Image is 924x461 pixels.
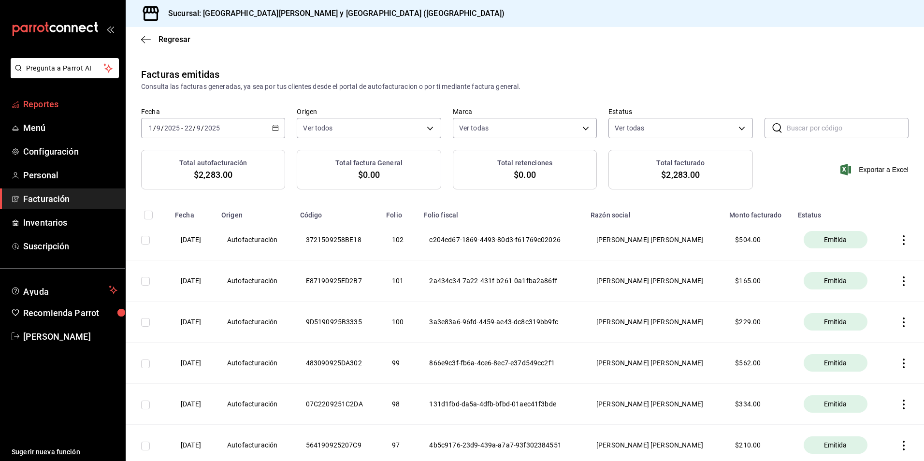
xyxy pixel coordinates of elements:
input: Buscar por código [787,118,909,138]
h3: Total autofacturación [179,158,247,168]
th: $ 562.00 [723,343,792,384]
th: 3a3e83a6-96fd-4459-ae43-dc8c319bb9fc [418,302,584,343]
th: [DATE] [169,219,216,260]
th: 9D5190925B3335 [294,302,380,343]
button: open_drawer_menu [106,25,114,33]
th: [DATE] [169,302,216,343]
th: [PERSON_NAME] [PERSON_NAME] [585,302,723,343]
th: c204ed67-1869-4493-80d3-f61769c02026 [418,219,584,260]
span: Ayuda [23,284,105,296]
label: Fecha [141,108,285,115]
th: Fecha [169,205,216,219]
span: Sugerir nueva función [12,447,117,457]
th: [PERSON_NAME] [PERSON_NAME] [585,219,723,260]
span: / [193,124,196,132]
th: $ 334.00 [723,384,792,425]
span: $2,283.00 [194,168,232,181]
th: 483090925DA302 [294,343,380,384]
th: E87190925ED2B7 [294,260,380,302]
th: Autofacturación [216,384,294,425]
button: Exportar a Excel [842,164,909,175]
th: Autofacturación [216,343,294,384]
span: Ver todas [459,123,489,133]
input: -- [184,124,193,132]
th: 866e9c3f-fb6a-4ce6-8ec7-e37d549cc2f1 [418,343,584,384]
span: $0.00 [514,168,536,181]
span: $0.00 [358,168,380,181]
span: Regresar [159,35,190,44]
th: $ 229.00 [723,302,792,343]
span: Ver todas [615,123,644,133]
span: $2,283.00 [661,168,700,181]
th: 99 [380,343,418,384]
h3: Sucursal: [GEOGRAPHIC_DATA][PERSON_NAME] y [GEOGRAPHIC_DATA] ([GEOGRAPHIC_DATA]) [160,8,505,19]
th: Folio fiscal [418,205,584,219]
th: 3721509258BE18 [294,219,380,260]
th: [DATE] [169,343,216,384]
span: Pregunta a Parrot AI [26,63,104,73]
span: Menú [23,121,117,134]
span: / [161,124,164,132]
span: Facturación [23,192,117,205]
span: Emitida [820,358,851,368]
span: Personal [23,169,117,182]
th: Razón social [585,205,723,219]
input: ---- [164,124,180,132]
span: - [181,124,183,132]
span: Emitida [820,276,851,286]
label: Estatus [608,108,752,115]
th: [DATE] [169,384,216,425]
span: Recomienda Parrot [23,306,117,319]
th: $ 504.00 [723,219,792,260]
h3: Total retenciones [497,158,552,168]
th: [DATE] [169,260,216,302]
th: Código [294,205,380,219]
th: 100 [380,302,418,343]
th: Estatus [792,205,885,219]
label: Marca [453,108,597,115]
th: [PERSON_NAME] [PERSON_NAME] [585,343,723,384]
span: Emitida [820,440,851,450]
th: Autofacturación [216,260,294,302]
span: Suscripción [23,240,117,253]
th: 98 [380,384,418,425]
th: 101 [380,260,418,302]
span: Ver todos [303,123,332,133]
div: Facturas emitidas [141,67,219,82]
th: [PERSON_NAME] [PERSON_NAME] [585,384,723,425]
h3: Total factura General [335,158,403,168]
span: Emitida [820,235,851,245]
a: Pregunta a Parrot AI [7,70,119,80]
span: Emitida [820,399,851,409]
th: $ 165.00 [723,260,792,302]
h3: Total facturado [656,158,705,168]
th: Folio [380,205,418,219]
span: [PERSON_NAME] [23,330,117,343]
th: Autofacturación [216,302,294,343]
span: / [201,124,204,132]
div: Consulta las facturas generadas, ya sea por tus clientes desde el portal de autofacturacion o por... [141,82,909,92]
span: Reportes [23,98,117,111]
th: 07C2209251C2DA [294,384,380,425]
th: [PERSON_NAME] [PERSON_NAME] [585,260,723,302]
th: Monto facturado [723,205,792,219]
th: 102 [380,219,418,260]
span: Configuración [23,145,117,158]
th: 131d1fbd-da5a-4dfb-bfbd-01aec41f3bde [418,384,584,425]
button: Pregunta a Parrot AI [11,58,119,78]
th: Autofacturación [216,219,294,260]
th: Origen [216,205,294,219]
span: Inventarios [23,216,117,229]
label: Origen [297,108,441,115]
button: Regresar [141,35,190,44]
span: Emitida [820,317,851,327]
input: ---- [204,124,220,132]
th: 2a434c34-7a22-431f-b261-0a1fba2a86ff [418,260,584,302]
input: -- [196,124,201,132]
input: -- [156,124,161,132]
input: -- [148,124,153,132]
span: / [153,124,156,132]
